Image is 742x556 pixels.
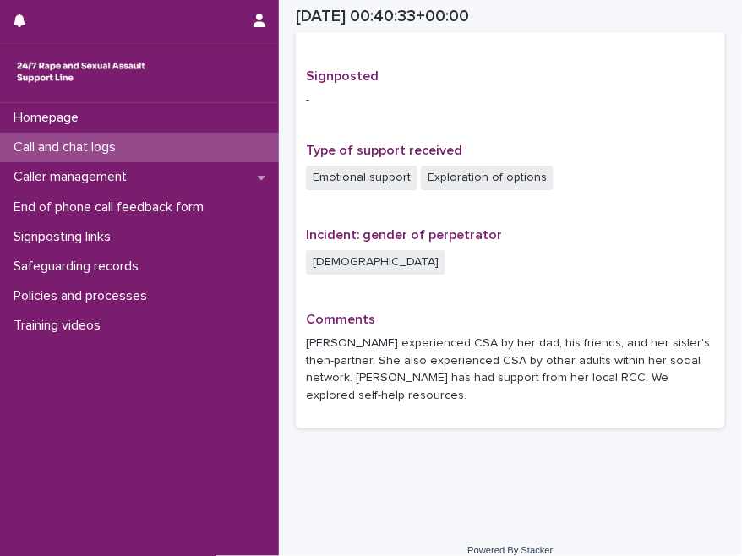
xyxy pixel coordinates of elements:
p: - [306,91,715,109]
span: Incident: gender of perpetrator [306,228,502,242]
span: [DEMOGRAPHIC_DATA] [306,250,445,275]
p: Caller management [7,169,140,185]
span: Exploration of options [421,166,554,190]
span: Comments [306,313,375,326]
p: Homepage [7,110,92,126]
span: Signposted [306,69,379,83]
p: Training videos [7,318,114,334]
a: Powered By Stacker [467,545,553,555]
p: Signposting links [7,229,124,245]
p: End of phone call feedback form [7,199,217,215]
img: rhQMoQhaT3yELyF149Cw [14,55,149,89]
p: Policies and processes [7,288,161,304]
span: Type of support received [306,144,462,157]
span: Emotional support [306,166,417,190]
p: [PERSON_NAME] experienced CSA by her dad, his friends, and her sister's then-partner. She also ex... [306,335,715,405]
p: Call and chat logs [7,139,129,155]
p: Safeguarding records [7,259,152,275]
h2: [DATE] 00:40:33+00:00 [296,7,469,26]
